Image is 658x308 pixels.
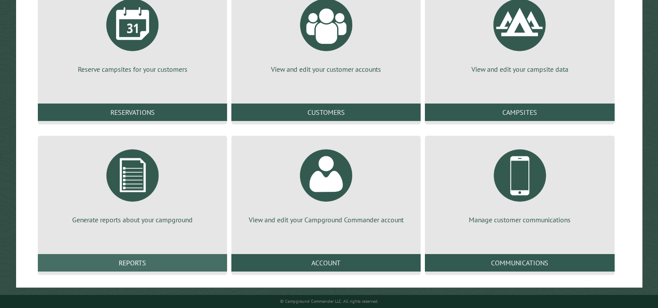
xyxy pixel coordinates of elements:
[231,104,421,121] a: Customers
[48,64,217,74] p: Reserve campsites for your customers
[242,215,410,224] p: View and edit your Campground Commander account
[435,143,604,224] a: Manage customer communications
[435,64,604,74] p: View and edit your campsite data
[425,104,614,121] a: Campsites
[425,254,614,271] a: Communications
[48,143,217,224] a: Generate reports about your campground
[242,64,410,74] p: View and edit your customer accounts
[231,254,421,271] a: Account
[38,254,227,271] a: Reports
[242,143,410,224] a: View and edit your Campground Commander account
[48,215,217,224] p: Generate reports about your campground
[38,104,227,121] a: Reservations
[280,298,378,304] small: © Campground Commander LLC. All rights reserved.
[435,215,604,224] p: Manage customer communications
